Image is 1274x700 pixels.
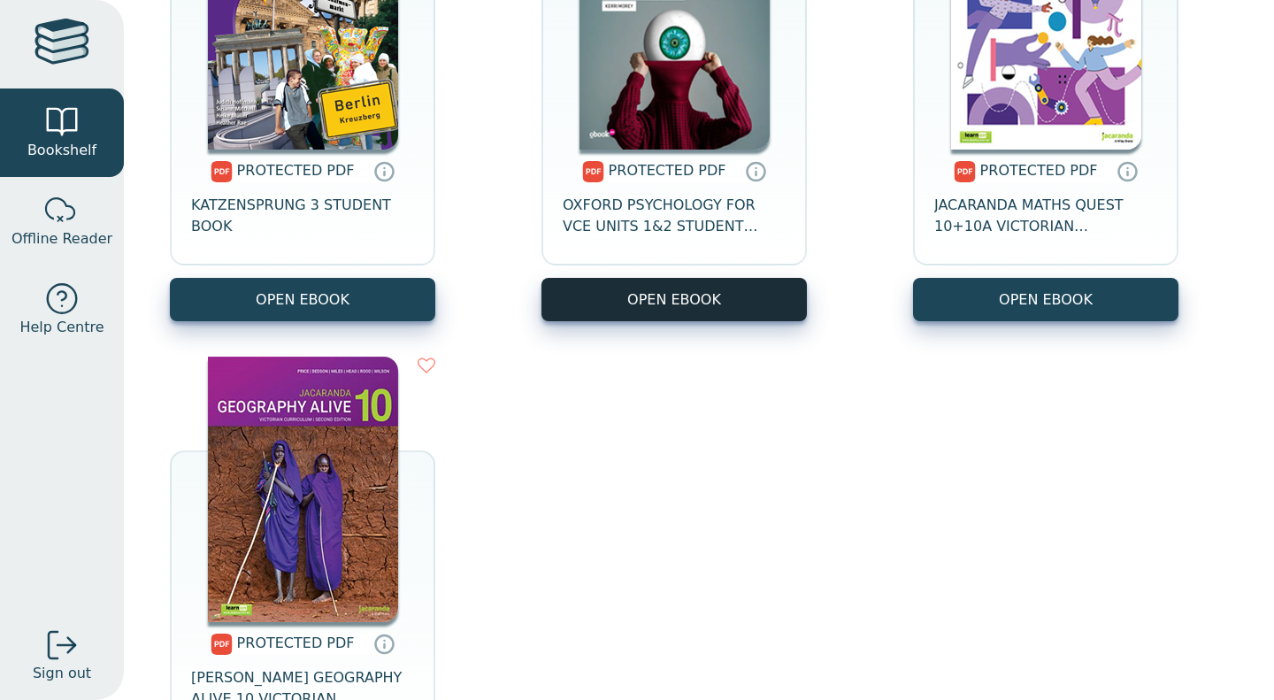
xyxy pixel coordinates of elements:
span: PROTECTED PDF [237,162,355,179]
span: Offline Reader [12,228,112,250]
a: OPEN EBOOK [170,278,435,321]
span: KATZENSPRUNG 3 STUDENT BOOK [191,195,414,237]
img: pdf.svg [211,161,233,182]
a: Protected PDFs cannot be printed, copied or shared. They can be accessed online through Education... [373,160,395,181]
img: pdf.svg [582,161,604,182]
span: Bookshelf [27,140,96,161]
span: PROTECTED PDF [609,162,726,179]
img: pdf.svg [211,634,233,655]
a: Protected PDFs cannot be printed, copied or shared. They can be accessed online through Education... [745,160,766,181]
a: OPEN EBOOK [913,278,1178,321]
img: 50face77-b2c3-43bf-b1fa-52eacef22ac5.jpg [208,357,398,622]
span: JACARANDA MATHS QUEST 10+10A VICTORIAN CURRICULUM PRINT & LEARNON 3E [934,195,1157,237]
span: Sign out [33,663,91,684]
img: pdf.svg [954,161,976,182]
span: PROTECTED PDF [237,635,355,651]
a: Protected PDFs cannot be printed, copied or shared. They can be accessed online through Education... [1117,160,1138,181]
span: OXFORD PSYCHOLOGY FOR VCE UNITS 1&2 STUDENT BOOK + OBOOK PRO [563,195,786,237]
span: Help Centre [19,317,104,338]
a: Protected PDFs cannot be printed, copied or shared. They can be accessed online through Education... [373,633,395,654]
a: OPEN EBOOK [541,278,807,321]
span: PROTECTED PDF [980,162,1098,179]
